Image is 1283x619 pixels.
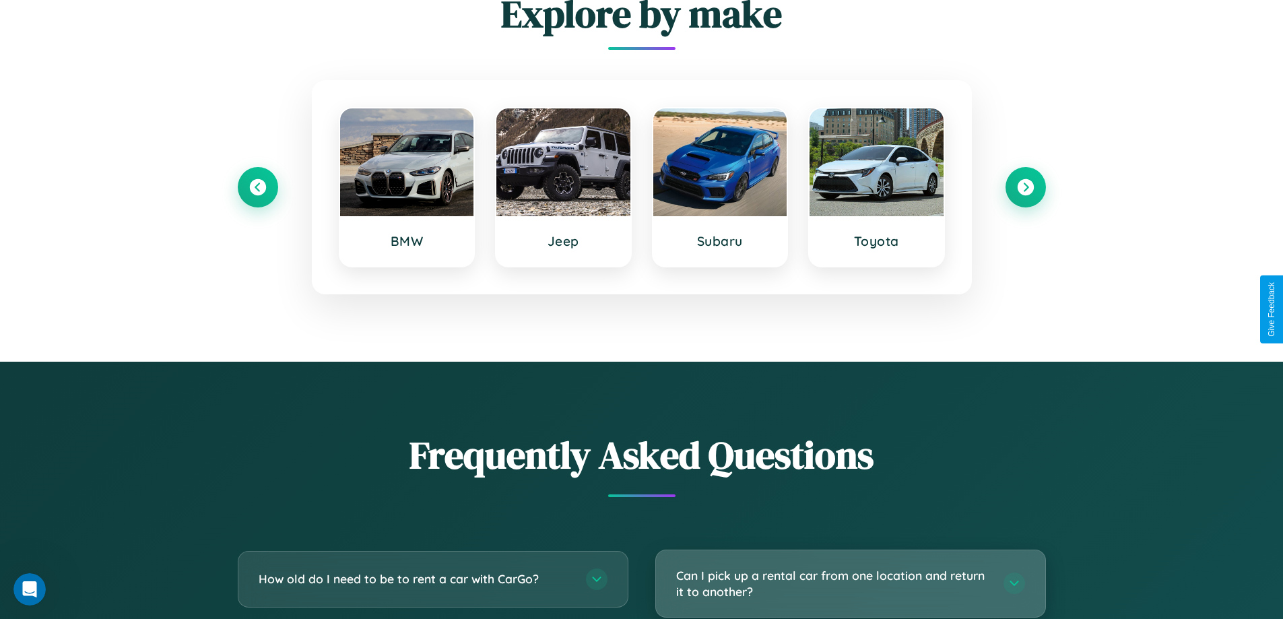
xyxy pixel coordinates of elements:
h3: Toyota [823,233,930,249]
h3: How old do I need to be to rent a car with CarGo? [259,571,572,587]
iframe: Intercom live chat [13,573,46,606]
h3: Jeep [510,233,617,249]
h3: BMW [354,233,461,249]
h2: Frequently Asked Questions [238,429,1046,481]
h3: Subaru [667,233,774,249]
h3: Can I pick up a rental car from one location and return it to another? [676,567,990,600]
div: Give Feedback [1267,282,1276,337]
